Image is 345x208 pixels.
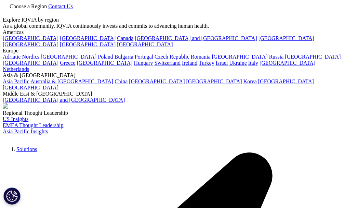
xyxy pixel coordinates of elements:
[155,60,181,66] a: Switzerland
[3,17,342,23] div: Explore IQVIA by region
[3,129,48,134] a: Asia Pacific Insights
[16,146,37,152] a: Solutions
[60,35,116,41] a: [GEOGRAPHIC_DATA]
[3,72,342,78] div: Asia & [GEOGRAPHIC_DATA]
[30,78,113,84] a: Australia & [GEOGRAPHIC_DATA]
[41,54,96,60] a: [GEOGRAPHIC_DATA]
[212,54,268,60] a: [GEOGRAPHIC_DATA]
[3,66,29,72] a: Netherlands
[269,54,284,60] a: Russia
[3,60,58,66] a: [GEOGRAPHIC_DATA]
[115,54,133,60] a: Bulgaria
[22,54,39,60] a: Nordics
[191,54,211,60] a: Romania
[216,60,228,66] a: Israel
[77,60,132,66] a: [GEOGRAPHIC_DATA]
[182,60,197,66] a: Ireland
[117,35,133,41] a: Canada
[3,116,28,122] a: US Insights
[243,78,257,84] a: Korea
[260,60,315,66] a: [GEOGRAPHIC_DATA]
[186,78,242,84] a: [GEOGRAPHIC_DATA]
[155,54,189,60] a: Czech Republic
[10,3,47,9] span: Choose a Region
[3,78,29,84] a: Asia Pacific
[115,78,128,84] a: China
[98,54,113,60] a: Poland
[3,54,21,60] a: Adriatic
[3,110,342,116] div: Regional Thought Leadership
[3,29,342,35] div: Americas
[48,3,73,9] a: Contact Us
[285,54,341,60] a: [GEOGRAPHIC_DATA]
[3,97,125,103] a: [GEOGRAPHIC_DATA] and [GEOGRAPHIC_DATA]
[258,78,314,84] a: [GEOGRAPHIC_DATA]
[248,60,258,66] a: Italy
[3,23,342,29] div: As a global community, IQVIA continuously invests and commits to advancing human health.
[129,78,185,84] a: [GEOGRAPHIC_DATA]
[60,41,116,47] a: [GEOGRAPHIC_DATA]
[60,60,75,66] a: Greece
[3,35,58,41] a: [GEOGRAPHIC_DATA]
[3,122,63,128] a: EMEA Thought Leadership
[3,103,8,109] img: 2093_analyzing-data-using-big-screen-display-and-laptop.png
[134,60,153,66] a: Hungary
[229,60,247,66] a: Ukraine
[199,60,214,66] a: Turkey
[117,41,173,47] a: [GEOGRAPHIC_DATA]
[135,54,153,60] a: Portugal
[3,91,342,97] div: Middle East & [GEOGRAPHIC_DATA]
[135,35,257,41] a: [GEOGRAPHIC_DATA] and [GEOGRAPHIC_DATA]
[3,41,58,47] a: [GEOGRAPHIC_DATA]
[3,187,21,205] button: Definições de cookies
[258,35,314,41] a: [GEOGRAPHIC_DATA]
[3,85,58,90] a: [GEOGRAPHIC_DATA]
[3,48,342,54] div: Europe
